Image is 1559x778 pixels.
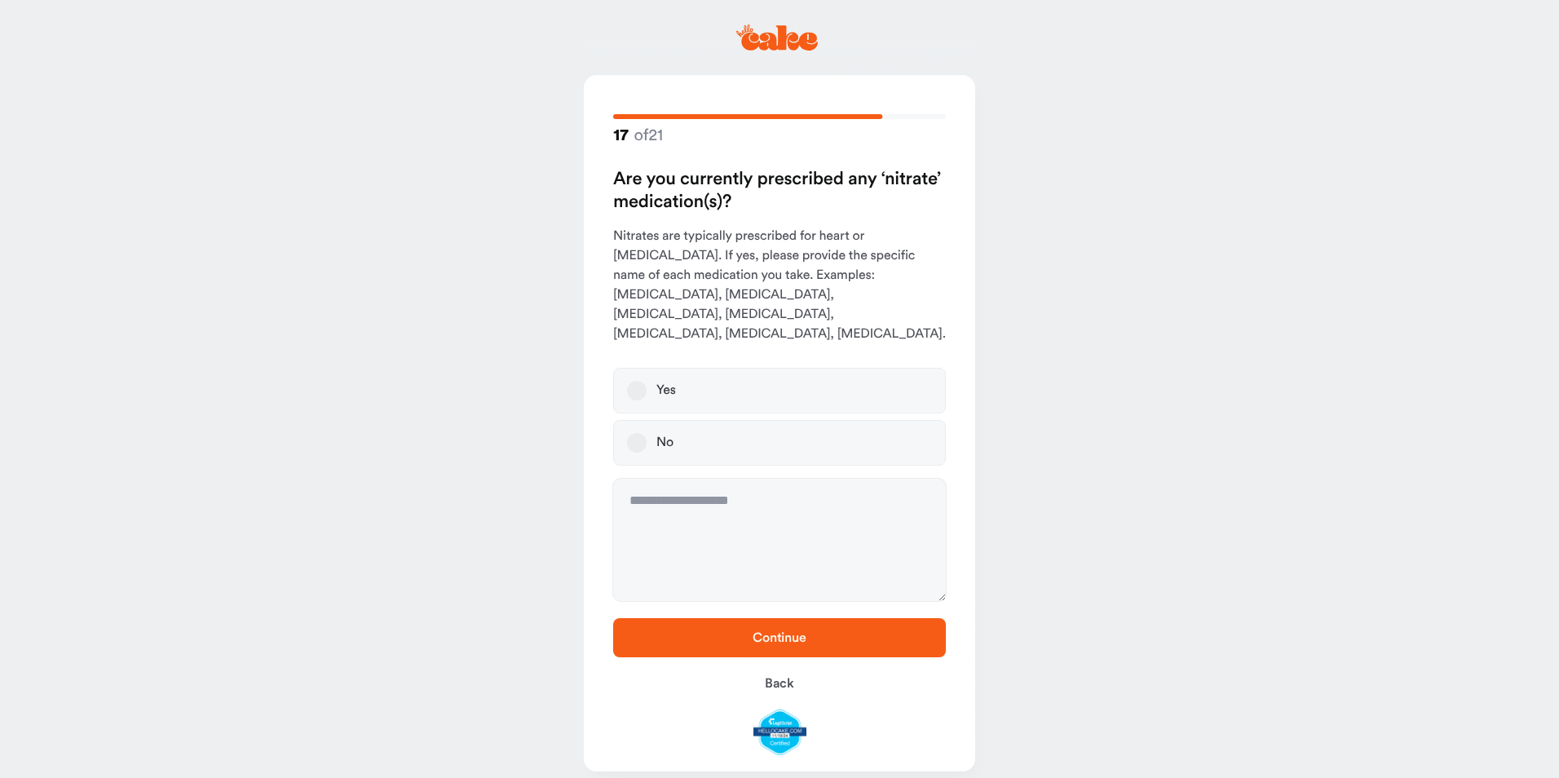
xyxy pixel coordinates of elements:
button: Back [613,664,946,703]
button: Yes [627,381,647,400]
span: Continue [753,631,806,644]
span: 17 [613,126,629,146]
p: Nitrates are typically prescribed for heart or [MEDICAL_DATA]. If yes, please provide the specifi... [613,227,946,344]
div: Yes [656,382,676,399]
img: legit-script-certified.png [753,709,806,755]
button: Continue [613,618,946,657]
button: No [627,433,647,453]
div: No [656,435,674,451]
h2: Are you currently prescribed any ‘nitrate’ medication(s)? [613,168,946,214]
span: Back [765,677,794,690]
strong: of 21 [613,125,663,145]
